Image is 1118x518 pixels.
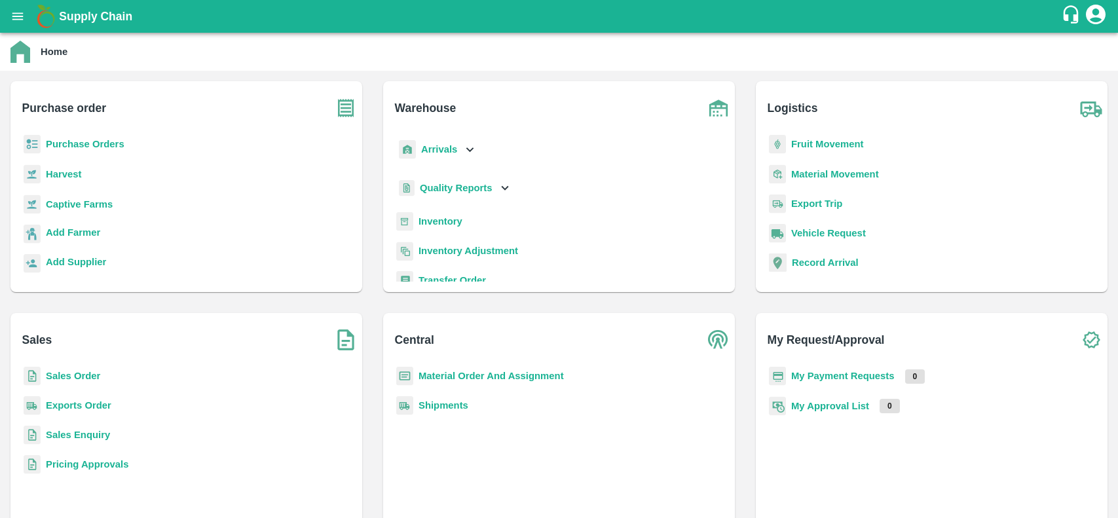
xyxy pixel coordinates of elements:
a: Add Supplier [46,255,106,272]
img: material [769,164,786,184]
a: Export Trip [791,198,842,209]
img: whArrival [399,140,416,159]
a: Harvest [46,169,81,179]
a: Sales Enquiry [46,430,110,440]
b: Home [41,46,67,57]
img: truck [1075,92,1108,124]
b: Add Supplier [46,257,106,267]
a: Exports Order [46,400,111,411]
div: Arrivals [396,135,477,164]
b: Purchase order [22,99,106,117]
img: whInventory [396,212,413,231]
img: supplier [24,254,41,273]
img: approval [769,396,786,416]
img: reciept [24,135,41,154]
img: whTransfer [396,271,413,290]
button: open drawer [3,1,33,31]
img: soSales [329,324,362,356]
img: delivery [769,194,786,213]
a: Vehicle Request [791,228,866,238]
img: sales [24,455,41,474]
div: customer-support [1061,5,1084,28]
img: harvest [24,194,41,214]
a: Inventory Adjustment [419,246,518,256]
a: Transfer Order [419,275,486,286]
a: Shipments [419,400,468,411]
b: Quality Reports [420,183,493,193]
img: payment [769,367,786,386]
img: central [702,324,735,356]
b: Warehouse [395,99,457,117]
b: Arrivals [421,144,457,155]
a: Add Farmer [46,225,100,243]
img: shipments [24,396,41,415]
p: 0 [905,369,925,384]
img: recordArrival [769,253,787,272]
img: centralMaterial [396,367,413,386]
img: warehouse [702,92,735,124]
b: Logistics [768,99,818,117]
b: Supply Chain [59,10,132,23]
img: harvest [24,164,41,184]
img: logo [33,3,59,29]
a: Captive Farms [46,199,113,210]
a: Fruit Movement [791,139,864,149]
div: Quality Reports [396,175,512,202]
div: account of current user [1084,3,1108,30]
img: fruit [769,135,786,154]
b: My Request/Approval [768,331,885,349]
img: sales [24,367,41,386]
img: farmer [24,225,41,244]
a: Material Movement [791,169,879,179]
a: Sales Order [46,371,100,381]
img: inventory [396,242,413,261]
b: Central [395,331,434,349]
img: qualityReport [399,180,415,196]
img: sales [24,426,41,445]
img: shipments [396,396,413,415]
a: Inventory [419,216,462,227]
a: Purchase Orders [46,139,124,149]
a: Record Arrival [792,257,859,268]
img: purchase [329,92,362,124]
img: home [10,41,30,63]
a: Supply Chain [59,7,1061,26]
b: Sales [22,331,52,349]
a: Material Order And Assignment [419,371,564,381]
b: Add Farmer [46,227,100,238]
p: 0 [880,399,900,413]
img: check [1075,324,1108,356]
img: vehicle [769,224,786,243]
a: My Approval List [791,401,869,411]
a: My Payment Requests [791,371,895,381]
a: Pricing Approvals [46,459,128,470]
